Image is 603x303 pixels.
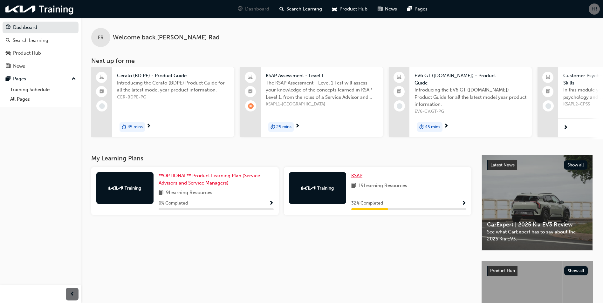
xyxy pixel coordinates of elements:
[351,173,362,178] span: KSAP
[248,73,253,82] span: laptop-icon
[269,201,274,206] span: Show Progress
[327,3,373,16] a: car-iconProduct Hub
[402,3,433,16] a: pages-iconPages
[248,88,253,96] span: booktick-icon
[72,75,76,83] span: up-icon
[300,185,335,191] img: kia-training
[107,185,142,191] img: kia-training
[248,103,254,109] span: learningRecordVerb_FAIL-icon
[490,268,515,273] span: Product Hub
[490,162,515,168] span: Latest News
[378,5,382,13] span: news-icon
[397,103,402,109] span: learningRecordVerb_NONE-icon
[351,200,383,207] span: 32 % Completed
[245,5,269,13] span: Dashboard
[487,266,588,276] a: Product HubShow all
[117,79,229,94] span: Introducing the Cerato (BDPE) Product Guide for all the latest model year product information.
[592,5,597,13] span: FR
[91,155,471,162] h3: My Learning Plans
[6,50,10,56] span: car-icon
[159,173,260,186] span: **OPTIONAL** Product Learning Plan (Service Advisors and Service Managers)
[166,189,212,197] span: 9 Learning Resources
[351,182,356,190] span: book-icon
[266,101,378,108] span: KSAPL1-[GEOGRAPHIC_DATA]
[425,124,440,131] span: 45 mins
[159,172,274,186] a: **OPTIONAL** Product Learning Plan (Service Advisors and Service Managers)
[269,199,274,207] button: Show Progress
[233,3,274,16] a: guage-iconDashboard
[3,60,79,72] a: News
[240,67,383,137] a: KSAP Assessment - Level 1The KSAP Assessment - Level 1 Test will assess your knowledge of the con...
[266,79,378,101] span: The KSAP Assessment - Level 1 Test will assess your knowledge of the concepts learned in KSAP Lev...
[407,5,412,13] span: pages-icon
[487,160,587,170] a: Latest NewsShow all
[545,103,551,109] span: learningRecordVerb_NONE-icon
[564,160,588,170] button: Show all
[546,88,550,96] span: booktick-icon
[91,67,234,137] a: Cerato (BD PE) - Product GuideIntroducing the Cerato (BDPE) Product Guide for all the latest mode...
[3,3,76,16] img: kia-training
[159,189,163,197] span: book-icon
[6,38,10,44] span: search-icon
[266,72,378,79] span: KSAP Assessment - Level 1
[482,155,593,251] a: Latest NewsShow allCarExpert | 2025 Kia EV3 ReviewSee what CarExpert has to say about the 2025 Ki...
[99,73,104,82] span: laptop-icon
[487,228,587,243] span: See what CarExpert has to say about the 2025 Kia EV3.
[295,124,300,129] span: next-icon
[462,199,466,207] button: Show Progress
[159,200,188,207] span: 0 % Completed
[3,22,79,33] a: Dashboard
[271,123,275,131] span: duration-icon
[8,85,79,95] a: Training Schedule
[6,25,10,30] span: guage-icon
[3,47,79,59] a: Product Hub
[122,123,126,131] span: duration-icon
[415,86,527,108] span: Introducing the EV6 GT ([DOMAIN_NAME]) Product Guide for all the latest model year product inform...
[546,73,550,82] span: laptop-icon
[13,75,26,83] div: Pages
[351,172,365,179] a: KSAP
[117,72,229,79] span: Cerato (BD PE) - Product Guide
[113,34,220,41] span: Welcome back , [PERSON_NAME] Rad
[339,5,367,13] span: Product Hub
[444,124,449,129] span: next-icon
[385,5,397,13] span: News
[415,108,527,115] span: EV6-CV.GT-PG
[99,88,104,96] span: booktick-icon
[6,76,10,82] span: pages-icon
[13,50,41,57] div: Product Hub
[389,67,532,137] a: EV6 GT ([DOMAIN_NAME]) - Product GuideIntroducing the EV6 GT ([DOMAIN_NAME]) Product Guide for al...
[286,5,322,13] span: Search Learning
[274,3,327,16] a: search-iconSearch Learning
[117,94,229,101] span: CER-BDPE-PG
[8,94,79,104] a: All Pages
[279,5,284,13] span: search-icon
[98,34,104,41] span: FR
[3,20,79,73] button: DashboardSearch LearningProduct HubNews
[13,37,48,44] div: Search Learning
[81,57,603,64] h3: Next up for me
[397,73,401,82] span: laptop-icon
[359,182,407,190] span: 19 Learning Resources
[332,5,337,13] span: car-icon
[3,73,79,85] button: Pages
[589,3,600,15] button: FR
[238,5,243,13] span: guage-icon
[415,72,527,86] span: EV6 GT ([DOMAIN_NAME]) - Product Guide
[13,63,25,70] div: News
[276,124,291,131] span: 25 mins
[6,64,10,69] span: news-icon
[127,124,143,131] span: 45 mins
[373,3,402,16] a: news-iconNews
[564,266,588,275] button: Show all
[563,125,568,131] span: next-icon
[146,124,151,129] span: next-icon
[70,290,75,298] span: prev-icon
[415,5,428,13] span: Pages
[419,123,424,131] span: duration-icon
[3,35,79,46] a: Search Learning
[99,103,105,109] span: learningRecordVerb_NONE-icon
[462,201,466,206] span: Show Progress
[397,88,401,96] span: booktick-icon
